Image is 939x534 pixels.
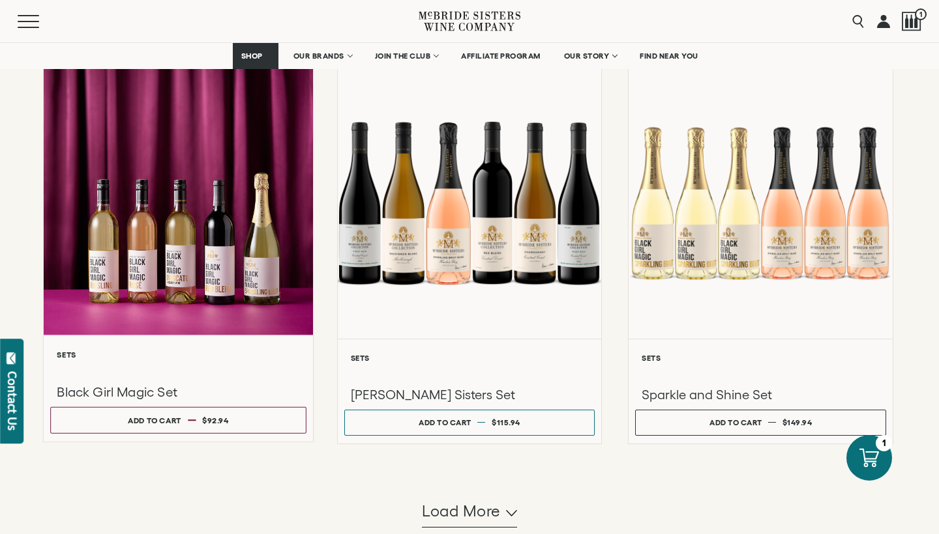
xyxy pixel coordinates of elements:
[564,51,610,61] span: OUR STORY
[461,51,541,61] span: AFFILIATE PROGRAM
[202,416,229,425] span: $92.94
[422,500,501,522] span: Load more
[628,59,893,443] a: Sparkling and Shine Sparkling Set Sets Sparkle and Shine Set Add to cart $149.94
[422,496,517,527] button: Load more
[556,43,625,69] a: OUR STORY
[50,407,306,434] button: Add to cart $92.94
[344,410,595,436] button: Add to cart $115.94
[18,15,65,28] button: Mobile Menu Trigger
[128,411,181,430] div: Add to cart
[642,354,880,362] h6: Sets
[57,351,299,359] h6: Sets
[366,43,447,69] a: JOIN THE CLUB
[337,59,603,443] a: McBride Sisters Set Sets [PERSON_NAME] Sisters Set Add to cart $115.94
[782,418,812,427] span: $149.94
[233,43,278,69] a: SHOP
[642,386,880,403] h3: Sparkle and Shine Set
[876,435,892,451] div: 1
[640,51,698,61] span: FIND NEAR YOU
[351,386,589,403] h3: [PERSON_NAME] Sisters Set
[43,49,314,442] a: Sets Black Girl Magic Set Add to cart $92.94
[375,51,431,61] span: JOIN THE CLUB
[709,413,762,432] div: Add to cart
[241,51,263,61] span: SHOP
[631,43,707,69] a: FIND NEAR YOU
[453,43,549,69] a: AFFILIATE PROGRAM
[351,354,589,362] h6: Sets
[6,371,19,430] div: Contact Us
[57,384,299,401] h3: Black Girl Magic Set
[635,410,886,436] button: Add to cart $149.94
[492,418,520,427] span: $115.94
[915,8,927,20] span: 1
[293,51,344,61] span: OUR BRANDS
[285,43,360,69] a: OUR BRANDS
[419,413,471,432] div: Add to cart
